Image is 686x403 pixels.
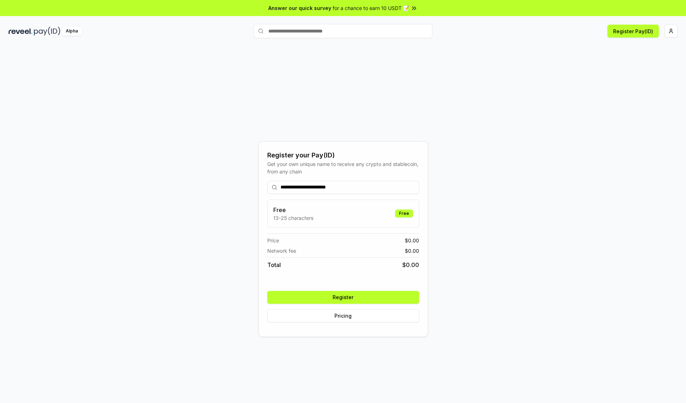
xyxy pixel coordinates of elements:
[405,247,419,255] span: $ 0.00
[267,247,296,255] span: Network fee
[9,27,33,36] img: reveel_dark
[267,150,419,160] div: Register your Pay(ID)
[34,27,60,36] img: pay_id
[267,261,281,269] span: Total
[267,309,419,322] button: Pricing
[405,237,419,244] span: $ 0.00
[395,210,413,217] div: Free
[267,291,419,304] button: Register
[333,4,409,12] span: for a chance to earn 10 USDT 📝
[273,214,313,222] p: 13-25 characters
[273,206,313,214] h3: Free
[62,27,82,36] div: Alpha
[267,160,419,175] div: Get your own unique name to receive any crypto and stablecoin, from any chain
[607,25,659,37] button: Register Pay(ID)
[268,4,331,12] span: Answer our quick survey
[267,237,279,244] span: Price
[402,261,419,269] span: $ 0.00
